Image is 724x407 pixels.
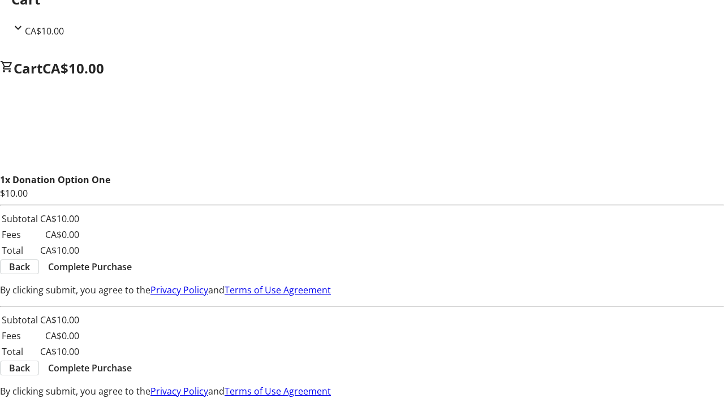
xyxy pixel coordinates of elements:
[150,385,208,397] a: Privacy Policy
[40,211,80,226] td: CA$10.00
[1,243,38,258] td: Total
[1,227,38,242] td: Fees
[39,361,141,375] button: Complete Purchase
[40,313,80,327] td: CA$10.00
[1,313,38,327] td: Subtotal
[48,260,132,274] span: Complete Purchase
[40,243,80,258] td: CA$10.00
[25,25,64,37] span: CA$10.00
[225,385,331,397] a: Terms of Use Agreement
[150,284,208,296] a: Privacy Policy
[1,328,38,343] td: Fees
[40,344,80,359] td: CA$10.00
[39,260,141,274] button: Complete Purchase
[48,361,132,375] span: Complete Purchase
[9,361,30,375] span: Back
[1,211,38,226] td: Subtotal
[225,284,331,296] a: Terms of Use Agreement
[14,59,42,77] span: Cart
[40,227,80,242] td: CA$0.00
[1,344,38,359] td: Total
[40,328,80,343] td: CA$0.00
[42,59,104,77] span: CA$10.00
[9,260,30,274] span: Back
